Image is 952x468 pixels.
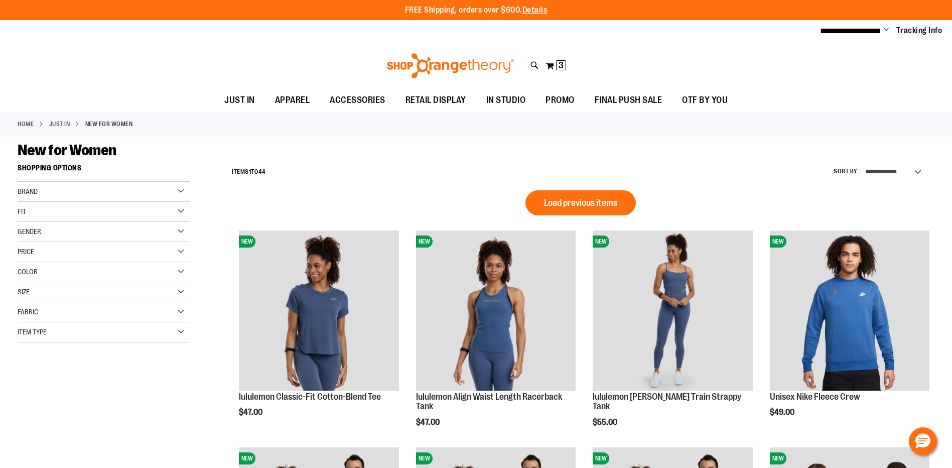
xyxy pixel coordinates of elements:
img: lululemon Wunder Train Strappy Tank [593,230,752,390]
a: Unisex Nike Fleece Crew [770,392,860,402]
span: Price [18,248,34,256]
span: Load previous items [544,198,617,208]
img: Shop Orangetheory [385,53,515,78]
a: APPAREL [265,89,320,112]
img: lululemon Align Waist Length Racerback Tank [416,230,576,390]
span: Color [18,268,38,276]
span: 44 [258,168,265,175]
a: PROMO [535,89,585,112]
div: product [411,225,581,452]
a: RETAIL DISPLAY [395,89,476,112]
span: Brand [18,187,38,195]
span: PROMO [546,89,575,111]
span: Gender [18,227,41,236]
span: OTF BY YOU [682,89,728,111]
a: OTF BY YOU [672,89,738,112]
a: JUST IN [214,89,265,111]
span: FINAL PUSH SALE [595,89,662,111]
a: lululemon Align Waist Length Racerback TankNEW [416,230,576,392]
a: lululemon Classic-Fit Cotton-Blend TeeNEW [239,230,398,392]
label: Sort By [834,167,858,176]
span: $47.00 [416,418,441,427]
div: product [234,225,403,442]
a: lululemon Wunder Train Strappy TankNEW [593,230,752,392]
span: New for Women [18,142,116,159]
span: JUST IN [224,89,255,111]
img: Unisex Nike Fleece Crew [770,230,929,390]
span: NEW [416,452,433,464]
span: $49.00 [770,408,796,417]
a: Details [522,6,548,15]
button: Hello, have a question? Let’s chat. [909,427,937,455]
div: product [765,225,934,442]
a: Unisex Nike Fleece CrewNEW [770,230,929,392]
a: lululemon [PERSON_NAME] Train Strappy Tank [593,392,741,412]
span: Fit [18,207,26,215]
span: ACCESSORIES [330,89,385,111]
img: lululemon Classic-Fit Cotton-Blend Tee [239,230,398,390]
strong: Shopping Options [18,159,190,182]
span: Item Type [18,328,47,336]
span: $55.00 [593,418,619,427]
a: lululemon Classic-Fit Cotton-Blend Tee [239,392,381,402]
button: Account menu [884,26,889,36]
span: 3 [559,60,564,70]
span: NEW [239,236,255,248]
h2: Items to [232,164,265,180]
a: Tracking Info [896,25,942,36]
span: Fabric [18,308,38,316]
span: NEW [770,236,786,248]
span: Size [18,288,30,296]
a: JUST IN [49,120,70,129]
div: product [588,225,757,452]
span: NEW [239,452,255,464]
span: NEW [770,452,786,464]
span: NEW [593,452,609,464]
span: $47.00 [239,408,264,417]
a: lululemon Align Waist Length Racerback Tank [416,392,562,412]
span: RETAIL DISPLAY [405,89,466,111]
span: IN STUDIO [486,89,526,111]
strong: New for Women [85,120,133,129]
span: 1 [249,168,251,175]
a: ACCESSORIES [320,89,395,112]
a: Home [18,120,34,129]
span: NEW [593,236,609,248]
span: NEW [416,236,433,248]
a: IN STUDIO [476,89,536,112]
button: Load previous items [525,190,636,215]
span: APPAREL [275,89,310,111]
p: FREE Shipping, orders over $600. [405,5,548,16]
a: FINAL PUSH SALE [585,89,672,112]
